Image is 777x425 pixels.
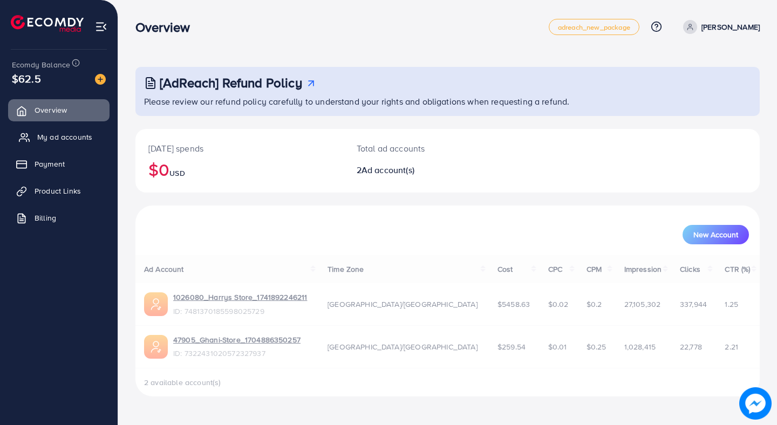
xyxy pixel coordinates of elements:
[12,59,70,70] span: Ecomdy Balance
[558,24,630,31] span: adreach_new_package
[683,225,749,244] button: New Account
[95,20,107,33] img: menu
[8,126,110,148] a: My ad accounts
[8,99,110,121] a: Overview
[357,142,487,155] p: Total ad accounts
[95,74,106,85] img: image
[362,164,414,176] span: Ad account(s)
[148,159,331,180] h2: $0
[35,212,56,223] span: Billing
[148,142,331,155] p: [DATE] spends
[35,159,65,169] span: Payment
[37,132,92,142] span: My ad accounts
[12,71,41,86] span: $62.5
[693,231,738,238] span: New Account
[11,15,84,32] img: logo
[169,168,185,179] span: USD
[701,20,760,33] p: [PERSON_NAME]
[357,165,487,175] h2: 2
[35,186,81,196] span: Product Links
[8,153,110,175] a: Payment
[679,20,760,34] a: [PERSON_NAME]
[8,180,110,202] a: Product Links
[8,207,110,229] a: Billing
[135,19,199,35] h3: Overview
[160,75,302,91] h3: [AdReach] Refund Policy
[739,387,772,420] img: image
[549,19,639,35] a: adreach_new_package
[35,105,67,115] span: Overview
[144,95,753,108] p: Please review our refund policy carefully to understand your rights and obligations when requesti...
